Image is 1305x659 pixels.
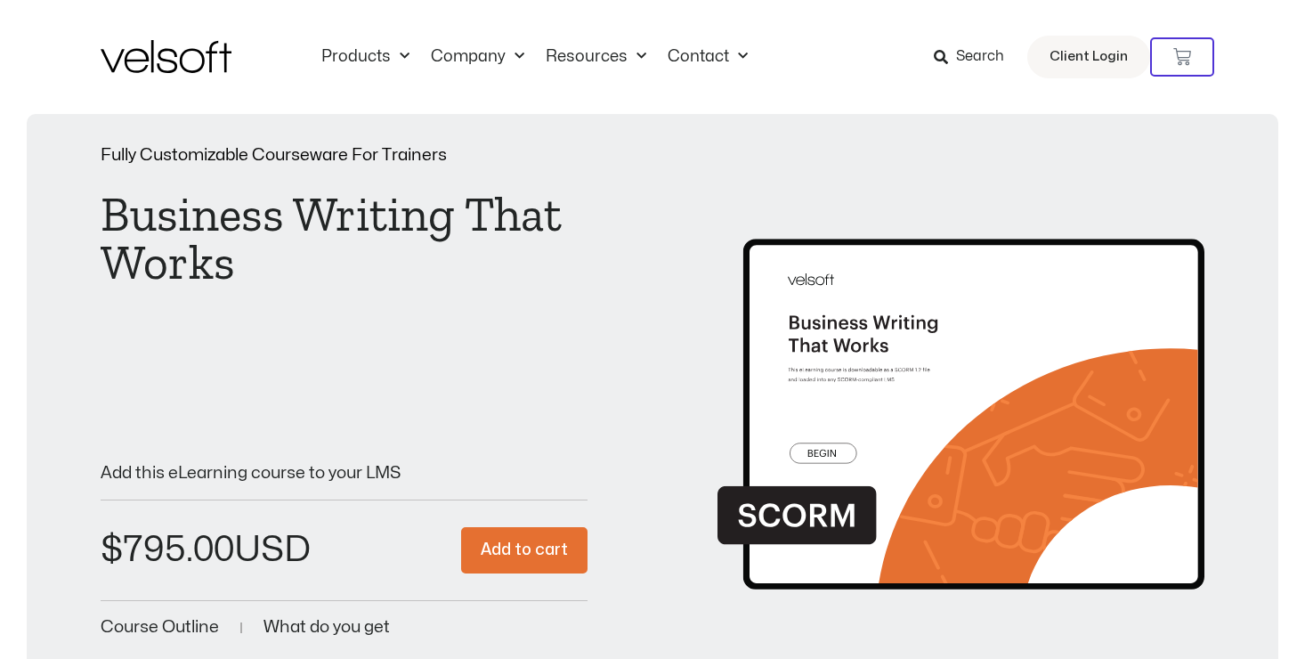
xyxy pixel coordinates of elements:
[101,40,231,73] img: Velsoft Training Materials
[420,47,535,67] a: CompanyMenu Toggle
[101,533,123,567] span: $
[101,191,588,287] h1: Business Writing That Works
[657,47,758,67] a: ContactMenu Toggle
[311,47,420,67] a: ProductsMenu Toggle
[1027,36,1150,78] a: Client Login
[311,47,758,67] nav: Menu
[101,147,588,164] p: Fully Customizable Courseware For Trainers
[461,527,588,574] button: Add to cart
[101,533,234,567] bdi: 795.00
[101,465,588,482] p: Add this eLearning course to your LMS
[101,619,219,636] a: Course Outline
[717,182,1204,606] img: Second Product Image
[263,619,390,636] a: What do you get
[934,42,1017,72] a: Search
[956,45,1004,69] span: Search
[1050,45,1128,69] span: Client Login
[535,47,657,67] a: ResourcesMenu Toggle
